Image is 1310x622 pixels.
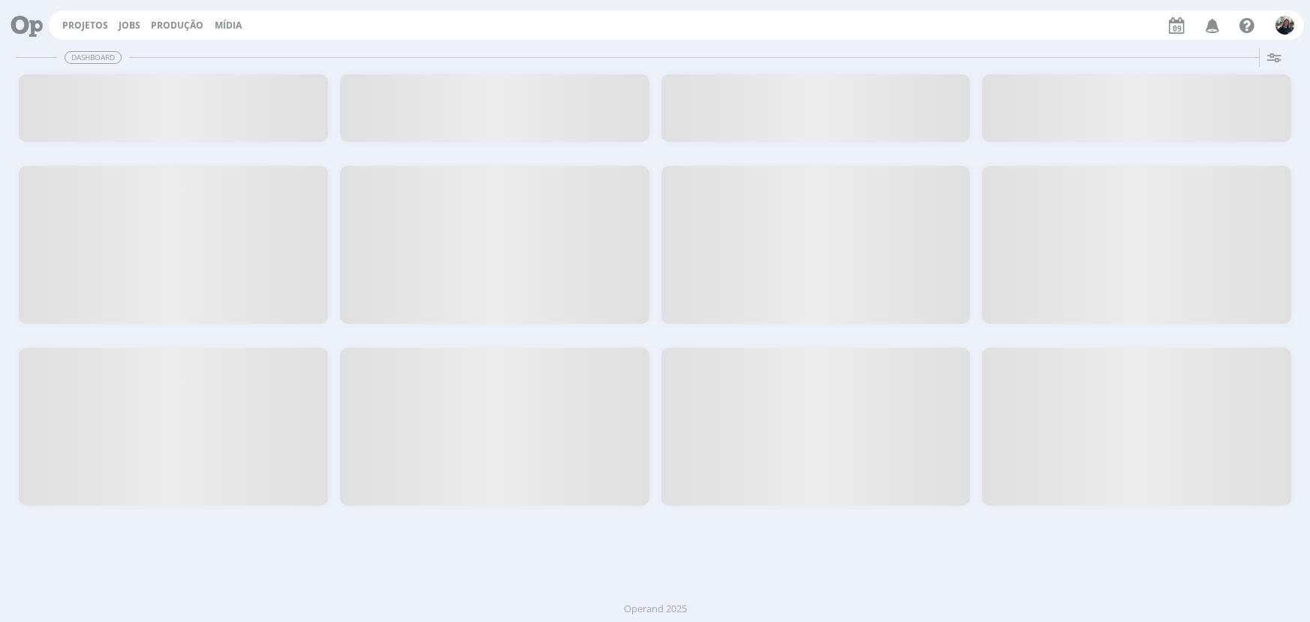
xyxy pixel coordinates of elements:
img: M [1275,16,1294,35]
a: Jobs [119,19,140,32]
button: Projetos [58,20,113,32]
button: Jobs [114,20,145,32]
button: Produção [146,20,208,32]
span: Dashboard [65,51,122,64]
button: M [1275,12,1295,38]
a: Produção [151,19,203,32]
button: Mídia [210,20,246,32]
a: Mídia [215,19,242,32]
a: Projetos [62,19,108,32]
